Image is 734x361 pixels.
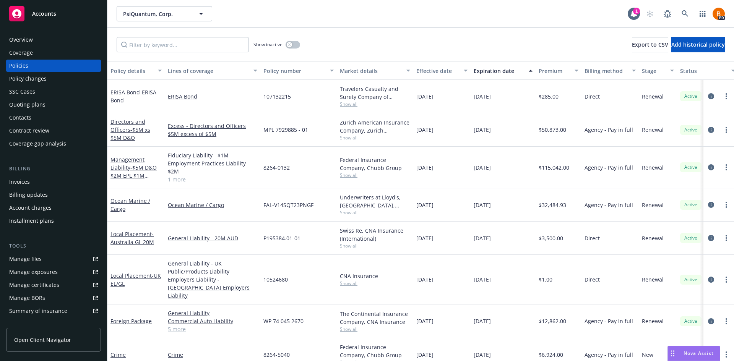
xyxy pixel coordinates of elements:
[474,126,491,134] span: [DATE]
[123,10,189,18] span: PsiQuantum, Corp.
[9,253,42,265] div: Manage files
[110,272,161,287] a: Local Placement
[110,67,153,75] div: Policy details
[9,305,67,317] div: Summary of insurance
[416,164,434,172] span: [DATE]
[6,125,101,137] a: Contract review
[9,189,48,201] div: Billing updates
[474,275,491,283] span: [DATE]
[642,201,664,209] span: Renewal
[168,92,257,100] a: ERISA Bond
[667,346,720,361] button: Nova Assist
[539,92,559,100] span: $285.00
[585,275,600,283] span: Direct
[683,235,698,241] span: Active
[668,346,677,361] div: Drag to move
[263,126,308,134] span: MPL 7929885 - 01
[9,34,33,46] div: Overview
[706,125,716,134] a: circleInformation
[253,41,283,48] span: Show inactive
[6,279,101,291] a: Manage certificates
[539,67,570,75] div: Premium
[706,275,716,284] a: circleInformation
[6,138,101,150] a: Coverage gap analysis
[683,164,698,171] span: Active
[416,201,434,209] span: [DATE]
[263,67,325,75] div: Policy number
[695,6,710,21] a: Switch app
[9,86,35,98] div: SSC Cases
[263,201,313,209] span: FAL-V14SQT23PNGF
[416,275,434,283] span: [DATE]
[6,165,101,173] div: Billing
[474,164,491,172] span: [DATE]
[14,336,71,344] span: Open Client Navigator
[340,118,410,134] div: Zurich American Insurance Company, Zurich Insurance Group
[677,6,693,21] a: Search
[6,34,101,46] a: Overview
[474,234,491,242] span: [DATE]
[340,193,410,209] div: Underwriters at Lloyd's, [GEOGRAPHIC_DATA], [PERSON_NAME] of [GEOGRAPHIC_DATA], [PERSON_NAME] Cargo
[9,202,52,214] div: Account charges
[340,243,410,249] span: Show all
[9,112,31,124] div: Contacts
[642,234,664,242] span: Renewal
[585,126,633,134] span: Agency - Pay in full
[539,317,566,325] span: $12,862.00
[168,67,249,75] div: Lines of coverage
[340,172,410,178] span: Show all
[340,280,410,287] span: Show all
[165,62,260,80] button: Lines of coverage
[539,164,569,172] span: $115,042.00
[539,234,563,242] span: $3,500.00
[110,156,157,187] a: Management Liability
[722,233,731,243] a: more
[642,164,664,172] span: Renewal
[684,350,714,356] span: Nova Assist
[706,200,716,209] a: circleInformation
[9,125,49,137] div: Contract review
[168,175,257,183] a: 1 more
[168,351,257,359] a: Crime
[539,275,552,283] span: $1.00
[642,275,664,283] span: Renewal
[416,92,434,100] span: [DATE]
[416,126,434,134] span: [DATE]
[683,201,698,208] span: Active
[416,351,434,359] span: [DATE]
[722,317,731,326] a: more
[9,99,45,111] div: Quoting plans
[168,151,257,159] a: Fiduciary Liability - $1M
[32,11,56,17] span: Accounts
[340,227,410,243] div: Swiss Re, CNA Insurance (International)
[416,67,459,75] div: Effective date
[6,266,101,278] span: Manage exposures
[585,201,633,209] span: Agency - Pay in full
[722,92,731,101] a: more
[9,47,33,59] div: Coverage
[585,234,600,242] span: Direct
[168,234,257,242] a: General Liability - 20M AUD
[585,351,633,359] span: Agency - Pay in full
[6,99,101,111] a: Quoting plans
[168,159,257,175] a: Employment Practices Liability - $2M
[416,234,434,242] span: [DATE]
[6,292,101,304] a: Manage BORs
[168,325,257,333] a: 5 more
[6,47,101,59] a: Coverage
[660,6,675,21] a: Report a Bug
[9,266,58,278] div: Manage exposures
[9,279,59,291] div: Manage certificates
[6,73,101,85] a: Policy changes
[6,305,101,317] a: Summary of insurance
[474,317,491,325] span: [DATE]
[471,62,536,80] button: Expiration date
[706,92,716,101] a: circleInformation
[110,164,157,187] span: - $5M D&O $2M EPL $1M Fiduciary
[340,310,410,326] div: The Continental Insurance Company, CNA Insurance
[683,276,698,283] span: Active
[110,351,126,358] a: Crime
[340,326,410,332] span: Show all
[683,126,698,133] span: Active
[680,67,727,75] div: Status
